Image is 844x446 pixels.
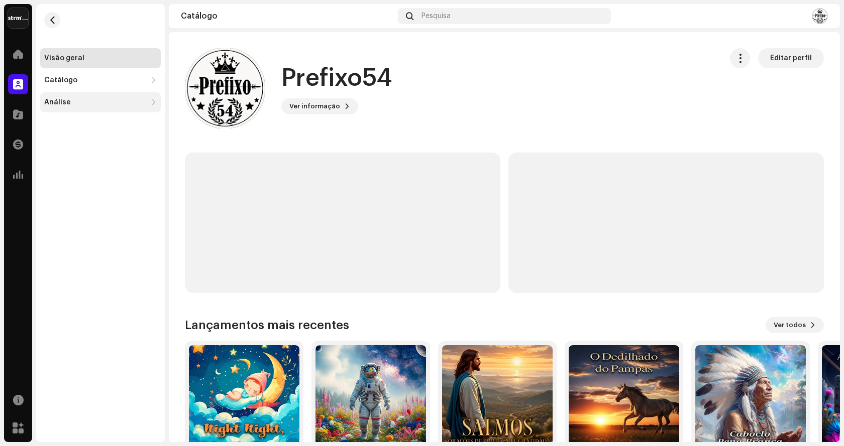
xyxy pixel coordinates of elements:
img: 408b884b-546b-4518-8448-1008f9c76b02 [8,8,28,28]
div: Catálogo [181,12,394,20]
div: Análise [44,98,71,106]
button: Ver informação [281,98,358,114]
h1: Prefixo54 [281,62,392,94]
re-m-nav-dropdown: Catálogo [40,70,161,90]
re-m-nav-item: Visão geral [40,48,161,68]
img: e51fe3cf-89f1-4f4c-b16a-69e8eb878127 [812,8,828,24]
span: Ver todos [774,315,806,335]
div: Catálogo [44,76,77,84]
button: Editar perfil [758,48,824,68]
h3: Lançamentos mais recentes [185,317,349,333]
div: Visão geral [44,54,84,62]
span: Editar perfil [770,48,812,68]
span: Pesquisa [421,12,451,20]
span: Ver informação [289,96,340,116]
button: Ver todos [766,317,824,333]
img: 01ba94b7-d7eb-4f3b-a45a-bdea2497e0a0 [185,48,265,128]
re-m-nav-dropdown: Análise [40,92,161,112]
